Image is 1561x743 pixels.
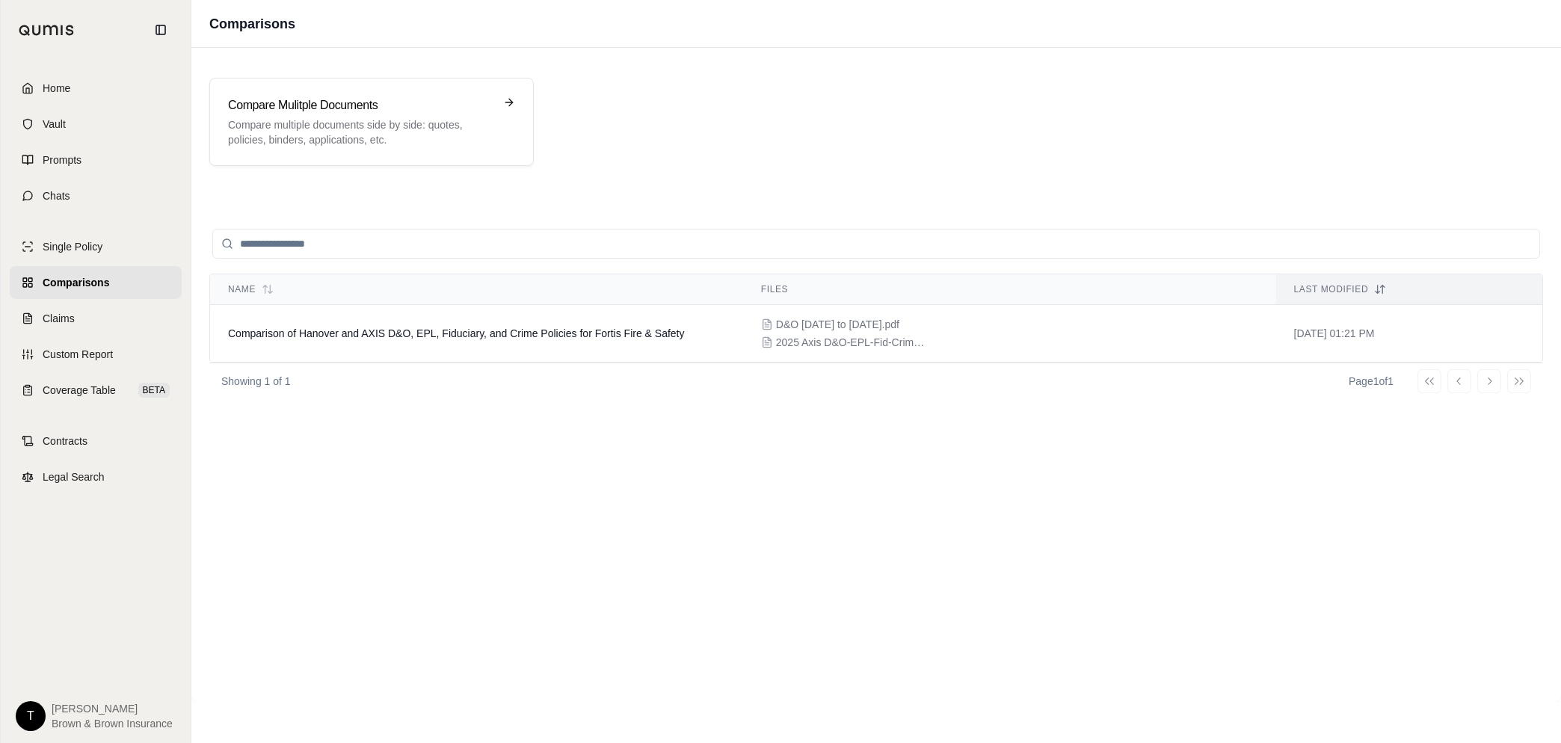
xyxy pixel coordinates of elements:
span: Legal Search [43,469,105,484]
p: Showing 1 of 1 [221,374,291,389]
span: Home [43,81,70,96]
a: Custom Report [10,338,182,371]
span: Chats [43,188,70,203]
div: Name [228,283,725,295]
p: Compare multiple documents side by side: quotes, policies, binders, applications, etc. [228,117,494,147]
h3: Compare Mulitple Documents [228,96,494,114]
td: [DATE] 01:21 PM [1276,305,1542,363]
div: Last modified [1294,283,1524,295]
button: Collapse sidebar [149,18,173,42]
span: Contracts [43,434,87,448]
img: Qumis Logo [19,25,75,36]
span: Brown & Brown Insurance [52,716,173,731]
a: Comparisons [10,266,182,299]
span: D&O 9-1-24 to 5-1-25.pdf [776,317,899,332]
a: Home [10,72,182,105]
span: Comparisons [43,275,109,290]
a: Legal Search [10,460,182,493]
span: Claims [43,311,75,326]
a: Chats [10,179,182,212]
th: Files [743,274,1276,305]
a: Vault [10,108,182,141]
span: 2025 Axis D&O-EPL-Fid-Crime Policy - Fortis Fire.pdf [776,335,926,350]
span: Coverage Table [43,383,116,398]
a: Prompts [10,144,182,176]
a: Contracts [10,425,182,457]
span: BETA [138,383,170,398]
span: Single Policy [43,239,102,254]
span: Custom Report [43,347,113,362]
div: T [16,701,46,731]
a: Claims [10,302,182,335]
div: Page 1 of 1 [1349,374,1394,389]
span: Comparison of Hanover and AXIS D&O, EPL, Fiduciary, and Crime Policies for Fortis Fire & Safety [228,327,685,339]
span: Vault [43,117,66,132]
h1: Comparisons [209,13,295,34]
a: Coverage TableBETA [10,374,182,407]
a: Single Policy [10,230,182,263]
span: [PERSON_NAME] [52,701,173,716]
span: Prompts [43,152,81,167]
